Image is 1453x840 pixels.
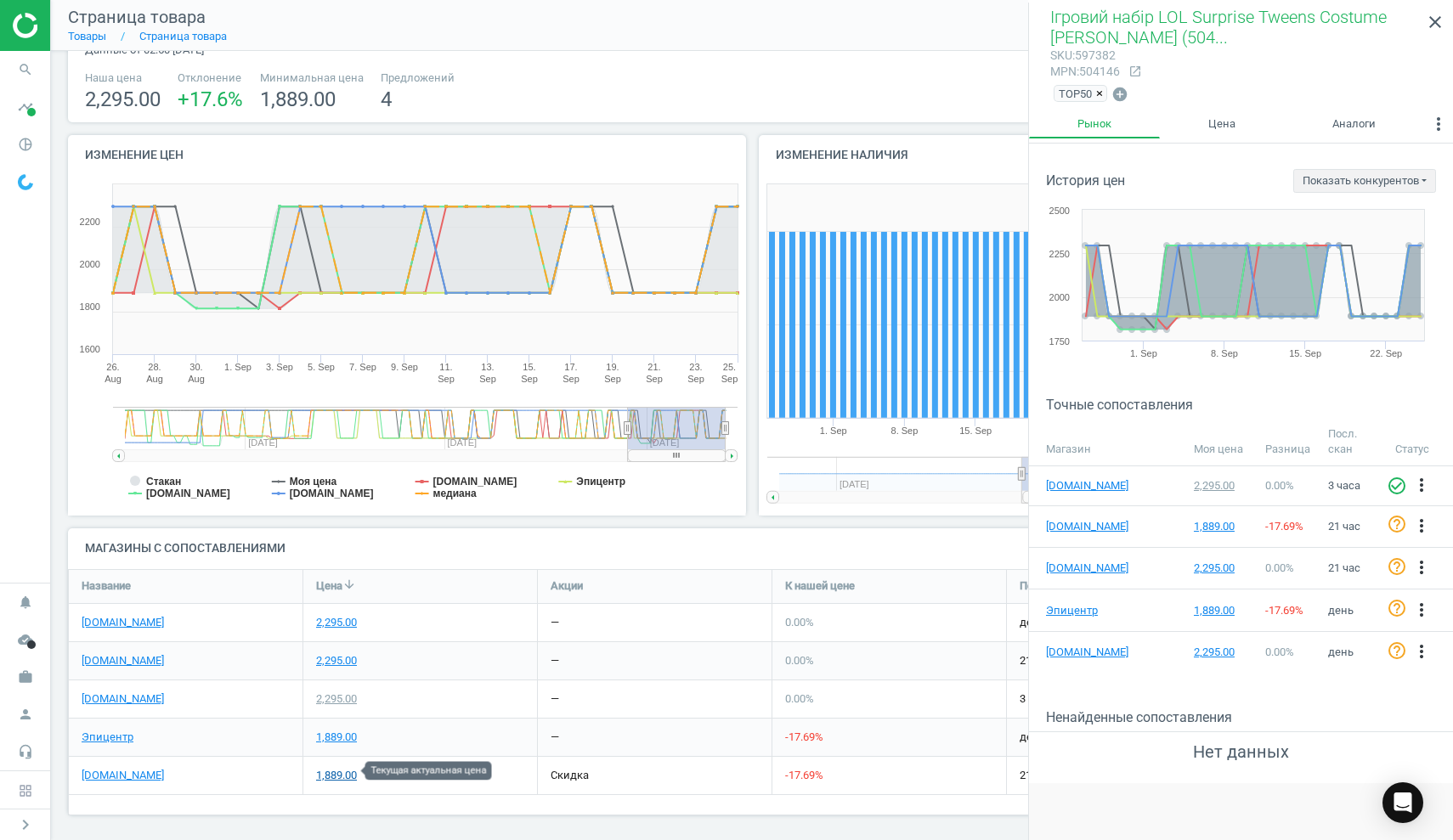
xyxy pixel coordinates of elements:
tspan: 9. Sep [391,362,418,372]
div: — [551,653,559,668]
td: Нет данных [1029,732,1453,773]
div: 2,295.00 [1194,478,1249,493]
i: help_outline [1387,556,1407,577]
h4: Магазины с сопоставлениями [68,528,1436,568]
i: work [9,661,42,693]
tspan: Aug [146,374,163,384]
h3: Точные сопоставления [1046,397,1453,413]
tspan: Sep [438,374,455,384]
th: Магазин [1029,419,1185,466]
i: help_outline [1387,640,1407,661]
tspan: 1. Sep [1130,348,1157,358]
a: open_in_new [1120,65,1142,80]
tspan: 5. Sep [308,362,335,372]
button: add_circle [1111,85,1129,104]
span: sku [1050,48,1072,62]
button: × [1096,86,1106,101]
h3: История цен [1046,172,1125,189]
tspan: [DOMAIN_NAME] [290,488,374,499]
i: timeline [9,91,42,123]
tspan: 19. [606,362,619,372]
i: add_circle [1111,86,1128,103]
a: [DOMAIN_NAME] [82,653,164,668]
div: Текущая актуальная цена [365,762,492,781]
th: Разница [1257,419,1320,466]
a: Страница товара [139,30,227,42]
tspan: 28. [148,362,161,372]
i: pie_chart_outlined [9,128,42,161]
a: Эпицентр [82,730,133,745]
button: more_vert [1411,516,1432,538]
a: Товары [68,30,106,42]
span: Наша цена [85,70,161,86]
span: 4 [381,87,392,111]
tspan: Sep [646,374,663,384]
text: 2000 [80,259,100,269]
div: — [551,615,559,630]
h3: Ненайденные сопоставления [1046,709,1453,725]
button: more_vert [1411,557,1432,579]
a: [DOMAIN_NAME] [82,691,164,707]
a: [DOMAIN_NAME] [1046,645,1131,660]
span: Отклонение [178,70,243,86]
span: 2,295.00 [85,87,161,111]
tspan: 15. Sep [959,426,992,436]
i: more_vert [1411,600,1432,620]
span: × [1096,87,1103,100]
a: Цена [1160,110,1284,138]
i: more_vert [1428,114,1449,134]
div: 1,889.00 [1194,603,1249,618]
a: [DOMAIN_NAME] [1046,478,1131,493]
div: — [551,730,559,745]
tspan: Моя цена [290,476,337,488]
a: Аналоги [1284,110,1424,138]
div: 1,889.00 [1194,519,1249,534]
tspan: 15. [523,362,535,372]
text: 1750 [1049,336,1070,347]
div: 2,295.00 [1194,645,1249,660]
span: 0.00 % [1265,479,1294,492]
div: — [551,691,559,707]
tspan: 1. Sep [224,362,252,372]
img: ajHJNr6hYgQAAAAASUVORK5CYII= [13,13,133,38]
span: 21 час назад [1020,768,1228,783]
span: Страница товара [68,7,206,27]
tspan: 3. Sep [266,362,293,372]
a: [DOMAIN_NAME] [82,768,164,783]
h4: Изменение наличия [759,135,1091,175]
span: 1,889.00 [260,87,336,111]
span: Предложений [381,70,455,86]
span: день [1328,604,1354,617]
tspan: медиана [433,488,477,499]
span: Цена [316,578,342,594]
tspan: 13. [481,362,494,372]
span: скидка [551,769,589,781]
span: Минимальная цена [260,70,364,86]
span: Посл. скан [1020,578,1075,594]
span: К нашей цене [785,578,855,594]
span: Ігровий набір LOL Surprise Tweens Costume [PERSON_NAME] (504... [1050,7,1387,48]
span: 0.00 % [785,616,814,629]
text: 2500 [1049,206,1070,216]
tspan: 8. Sep [1211,348,1238,358]
div: 1,889.00 [316,768,357,783]
th: Статус [1387,419,1453,466]
tspan: 26. [106,362,119,372]
div: Open Intercom Messenger [1382,782,1423,823]
tspan: Sep [521,374,538,384]
i: more_vert [1411,641,1432,662]
text: 1600 [80,344,100,354]
span: -17.69 % [1265,520,1303,533]
span: 0.00 % [1265,646,1294,658]
i: close [1425,12,1445,32]
span: 21 час [1328,520,1360,533]
i: search [9,54,42,86]
tspan: 7. Sep [349,362,376,372]
i: check_circle_outline [1387,476,1407,496]
tspan: Aug [105,374,122,384]
span: Данные от 02:50 [DATE] [85,43,204,56]
span: -17.69 % [785,730,823,743]
tspan: 23. [689,362,702,372]
div: 2,295.00 [316,691,357,707]
div: 2,295.00 [316,653,357,668]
